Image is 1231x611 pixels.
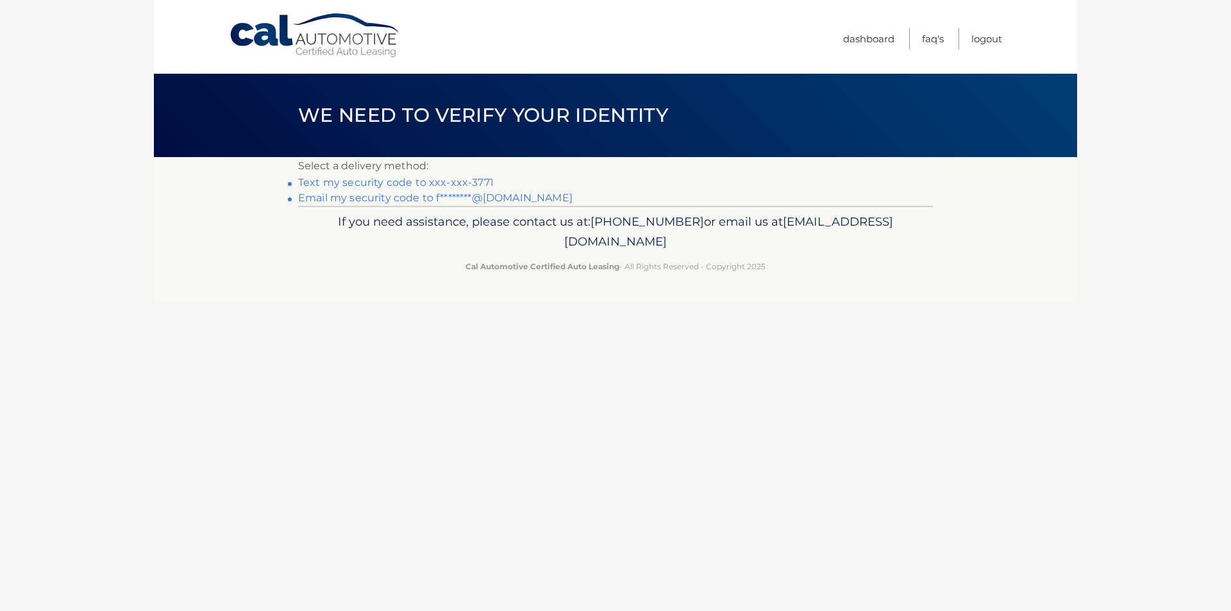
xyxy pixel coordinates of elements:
[298,176,494,188] a: Text my security code to xxx-xxx-3771
[229,13,402,58] a: Cal Automotive
[465,262,619,271] strong: Cal Automotive Certified Auto Leasing
[298,103,668,127] span: We need to verify your identity
[971,28,1002,49] a: Logout
[306,212,925,253] p: If you need assistance, please contact us at: or email us at
[590,214,704,229] span: [PHONE_NUMBER]
[298,192,573,204] a: Email my security code to f********@[DOMAIN_NAME]
[922,28,944,49] a: FAQ's
[843,28,894,49] a: Dashboard
[306,260,925,273] p: - All Rights Reserved - Copyright 2025
[298,157,933,175] p: Select a delivery method:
